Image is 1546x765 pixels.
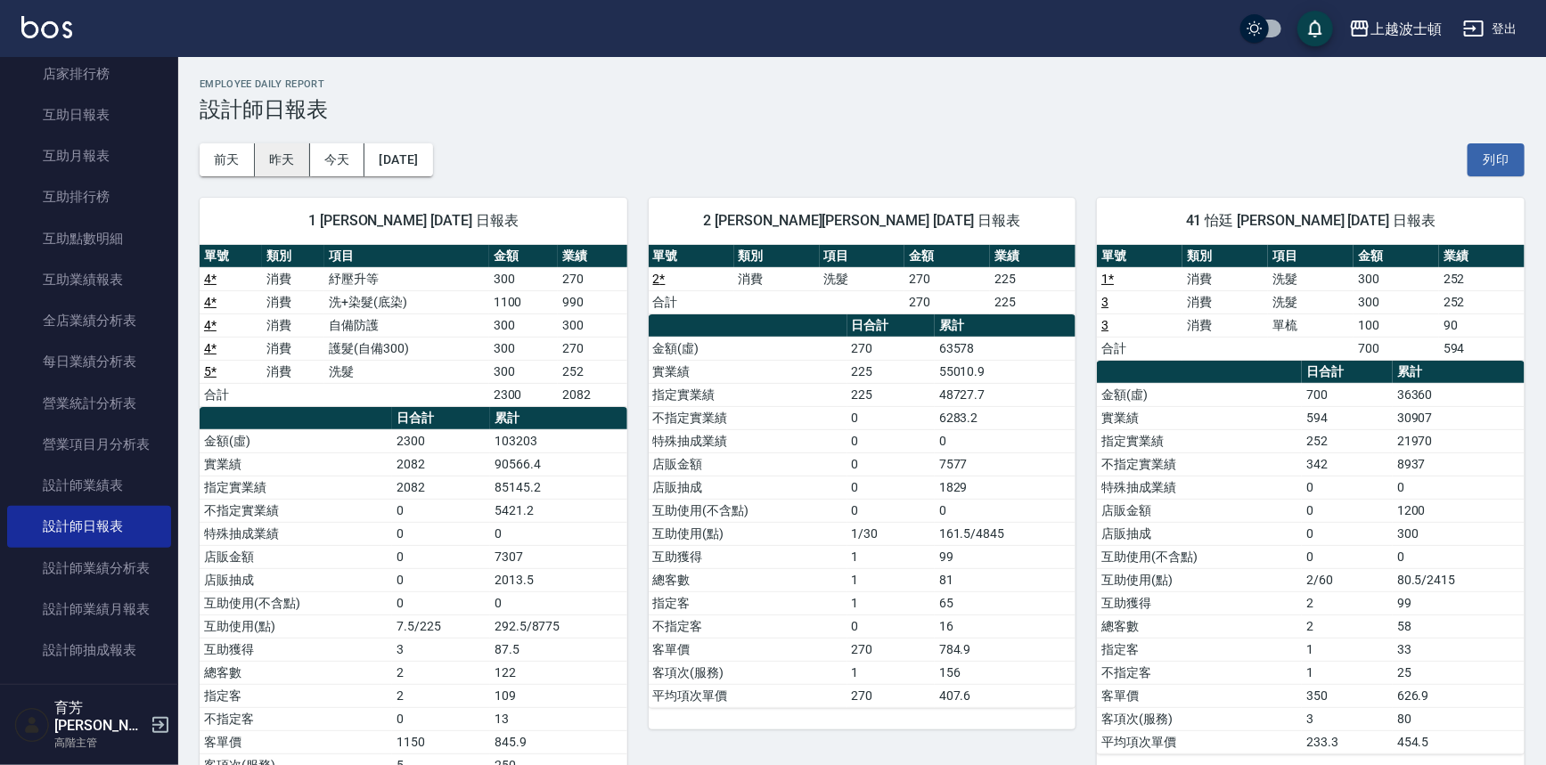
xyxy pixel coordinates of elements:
table: a dense table [200,245,627,407]
td: 845.9 [490,730,627,753]
td: 16 [935,614,1076,638]
td: 0 [1302,499,1393,522]
td: 不指定客 [649,614,847,638]
td: 0 [490,591,627,614]
a: 3 [1101,318,1108,332]
td: 1 [1302,638,1393,661]
td: 實業績 [200,452,392,476]
th: 類別 [1182,245,1268,268]
td: 2300 [489,383,558,406]
button: 登出 [1456,12,1525,45]
h2: Employee Daily Report [200,78,1525,90]
td: 233.3 [1302,730,1393,753]
td: 0 [392,591,490,614]
td: 6283.2 [935,406,1076,429]
td: 洗髮 [324,360,488,383]
td: 225 [990,290,1076,313]
td: 消費 [1182,313,1268,337]
td: 0 [847,406,935,429]
td: 指定客 [200,684,392,707]
td: 不指定實業績 [649,406,847,429]
a: 每日業績分析表 [7,341,171,382]
td: 90566.4 [490,452,627,476]
td: 90 [1439,313,1525,337]
td: 0 [392,568,490,591]
td: 99 [935,545,1076,568]
td: 消費 [262,290,324,313]
td: 護髮(自備300) [324,337,488,360]
td: 1 [847,591,935,614]
td: 指定客 [649,591,847,614]
td: 合計 [200,383,262,406]
td: 3 [392,638,490,661]
td: 合計 [1097,337,1182,360]
td: 80.5/2415 [1393,568,1525,591]
td: 消費 [262,267,324,290]
td: 99 [1393,591,1525,614]
td: 互助使用(點) [1097,568,1302,591]
td: 300 [1354,267,1439,290]
td: 1200 [1393,499,1525,522]
th: 日合計 [1302,361,1393,384]
a: 互助點數明細 [7,218,171,259]
th: 項目 [820,245,905,268]
td: 252 [1439,290,1525,313]
a: 互助業績報表 [7,259,171,300]
td: 總客數 [1097,614,1302,638]
th: 單號 [649,245,734,268]
td: 實業績 [649,360,847,383]
td: 店販金額 [200,545,392,568]
td: 客單價 [649,638,847,661]
td: 594 [1439,337,1525,360]
table: a dense table [1097,245,1525,361]
td: 80 [1393,707,1525,730]
td: 1/30 [847,522,935,545]
td: 300 [489,267,558,290]
td: 103203 [490,429,627,452]
th: 累計 [935,314,1076,338]
td: 5421.2 [490,499,627,522]
th: 日合計 [392,407,490,430]
td: 不指定實業績 [1097,452,1302,476]
td: 342 [1302,452,1393,476]
td: 店販金額 [649,452,847,476]
a: 設計師業績月報表 [7,589,171,630]
td: 0 [1393,545,1525,568]
td: 3 [1302,707,1393,730]
td: 互助使用(不含點) [200,591,392,614]
th: 日合計 [847,314,935,338]
p: 高階主管 [54,735,145,751]
td: 指定客 [1097,638,1302,661]
td: 合計 [649,290,734,313]
td: 店販抽成 [200,568,392,591]
td: 270 [847,337,935,360]
span: 2 [PERSON_NAME][PERSON_NAME] [DATE] 日報表 [670,212,1055,230]
td: 36360 [1393,383,1525,406]
td: 消費 [262,337,324,360]
td: 特殊抽成業績 [649,429,847,452]
button: save [1297,11,1333,46]
td: 互助使用(不含點) [649,499,847,522]
td: 407.6 [935,684,1076,707]
td: 270 [847,638,935,661]
a: 互助月報表 [7,135,171,176]
td: 225 [847,360,935,383]
a: 設計師業績表 [7,465,171,506]
td: 1100 [489,290,558,313]
td: 店販金額 [1097,499,1302,522]
td: 消費 [1182,267,1268,290]
td: 指定實業績 [200,476,392,499]
span: 1 [PERSON_NAME] [DATE] 日報表 [221,212,606,230]
td: 消費 [262,313,324,337]
td: 1150 [392,730,490,753]
td: 金額(虛) [1097,383,1302,406]
th: 業績 [558,245,626,268]
td: 2 [1302,591,1393,614]
td: 0 [847,614,935,638]
td: 2300 [392,429,490,452]
td: 1 [847,545,935,568]
a: 店家排行榜 [7,53,171,94]
table: a dense table [1097,361,1525,754]
td: 7577 [935,452,1076,476]
img: Person [14,707,50,743]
